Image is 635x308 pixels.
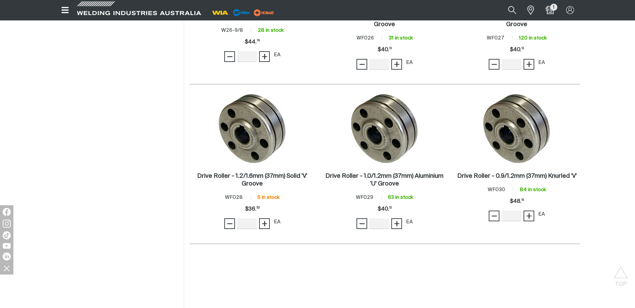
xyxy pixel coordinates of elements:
[526,210,532,222] span: +
[359,59,365,70] span: −
[252,8,276,18] img: miller
[538,59,545,67] div: EA
[389,47,392,50] sup: 13
[519,35,547,41] span: 120 in stock
[356,195,373,200] span: WF029
[325,173,444,187] h2: Drive Roller - 1.0/1.2mm (37mm) Aluminium 'U' Groove
[492,3,524,18] input: Product name or item number...
[217,93,288,165] img: Drive Roller - 1.2/1.6mm (37mm) Solid 'V' Groove
[3,231,11,239] img: TikTok
[225,195,243,200] span: WF028
[394,59,400,70] span: +
[3,252,11,260] img: LinkedIn
[520,187,546,192] span: 84 in stock
[522,47,524,50] sup: 13
[491,210,497,222] span: −
[394,218,400,229] span: +
[389,35,413,41] span: 31 in stock
[349,93,420,165] img: Drive Roller - 1.0/1.2mm (37mm) Aluminium 'U' Groove
[510,43,524,57] span: $40.
[510,195,524,208] span: $48.
[491,59,497,70] span: −
[378,203,392,216] span: $40.
[227,51,233,62] span: −
[488,187,505,192] span: WF030
[3,243,11,249] img: YouTube
[389,207,392,209] sup: 13
[538,211,545,218] div: EA
[245,203,260,216] div: Price
[406,218,413,226] div: EA
[510,43,524,57] div: Price
[406,59,413,67] div: EA
[261,51,268,62] span: +
[3,220,11,228] img: Instagram
[526,59,532,70] span: +
[3,208,11,216] img: Facebook
[481,93,552,165] img: Drive Roller - 0.9/1.2mm (37mm) Knurled 'V'
[193,172,312,188] a: Drive Roller - 1.2/1.6mm (37mm) Solid 'V' Groove
[257,40,260,42] sup: 74
[356,35,374,41] span: WF026
[274,51,281,59] div: EA
[252,10,276,15] a: miller
[378,43,392,57] span: $40.
[274,218,281,226] div: EA
[245,35,260,49] span: $44.
[487,35,504,41] span: WF027
[256,207,260,209] sup: 50
[378,203,392,216] div: Price
[1,262,12,274] img: hide socials
[325,172,445,188] a: Drive Roller - 1.0/1.2mm (37mm) Aluminium 'U' Groove
[522,199,524,202] sup: 16
[501,3,524,18] button: Search products
[457,173,577,179] h2: Drive Roller - 0.9/1.2mm (37mm) Knurled 'V'
[325,13,445,28] a: Drive Roller - 0.6/0.8mm (37mm) Solid 'V" Groove
[245,203,260,216] span: $36.
[613,266,628,281] button: Scroll to top
[261,218,268,229] span: +
[197,173,307,187] h2: Drive Roller - 1.2/1.6mm (37mm) Solid 'V' Groove
[359,218,365,229] span: −
[388,195,413,200] span: 63 in stock
[510,195,524,208] div: Price
[258,28,284,33] span: 28 in stock
[227,218,233,229] span: −
[257,195,280,200] span: 5 in stock
[221,28,243,33] span: W26-9/8
[457,172,577,180] a: Drive Roller - 0.9/1.2mm (37mm) Knurled 'V'
[457,13,577,28] a: Drive Roller - 0.9/1.2mm (37mm) Solid 'V' Groove
[378,43,392,57] div: Price
[245,35,260,49] div: Price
